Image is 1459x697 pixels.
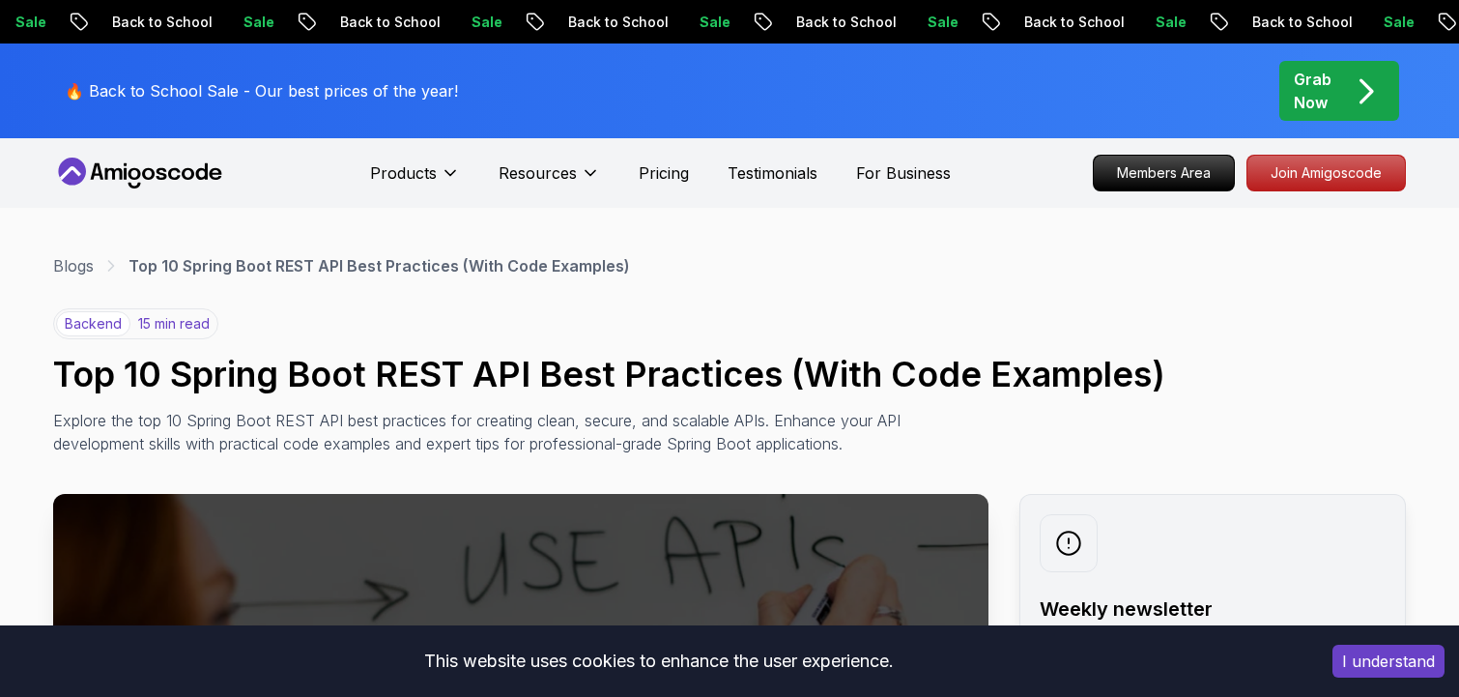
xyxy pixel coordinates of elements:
[370,161,437,185] p: Products
[856,161,951,185] a: For Business
[1227,13,1359,32] p: Back to School
[771,13,902,32] p: Back to School
[999,13,1130,32] p: Back to School
[1332,645,1445,678] button: Accept cookies
[370,161,460,200] button: Products
[1247,156,1405,190] p: Join Amigoscode
[138,314,210,334] p: 15 min read
[1094,156,1234,190] p: Members Area
[56,311,130,336] p: backend
[1130,13,1192,32] p: Sale
[639,161,689,185] a: Pricing
[315,13,446,32] p: Back to School
[218,13,280,32] p: Sale
[14,640,1303,682] div: This website uses cookies to enhance the user experience.
[1359,13,1420,32] p: Sale
[728,161,817,185] a: Testimonials
[499,161,577,185] p: Resources
[53,409,919,455] p: Explore the top 10 Spring Boot REST API best practices for creating clean, secure, and scalable A...
[129,254,630,277] p: Top 10 Spring Boot REST API Best Practices (With Code Examples)
[87,13,218,32] p: Back to School
[674,13,736,32] p: Sale
[53,355,1406,393] h1: Top 10 Spring Boot REST API Best Practices (With Code Examples)
[1246,155,1406,191] a: Join Amigoscode
[65,79,458,102] p: 🔥 Back to School Sale - Our best prices of the year!
[902,13,964,32] p: Sale
[1294,68,1331,114] p: Grab Now
[543,13,674,32] p: Back to School
[446,13,508,32] p: Sale
[1040,595,1386,623] h2: Weekly newsletter
[1093,155,1235,191] a: Members Area
[53,254,94,277] a: Blogs
[499,161,600,200] button: Resources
